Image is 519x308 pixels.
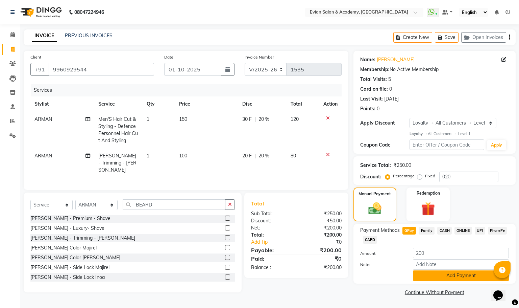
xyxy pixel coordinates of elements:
[360,173,381,180] div: Discount:
[461,32,506,43] button: Open Invoices
[32,30,57,42] a: INVOICE
[245,54,274,60] label: Invoice Number
[296,255,347,263] div: ₹0
[355,262,408,268] label: Note:
[238,96,287,112] th: Disc
[296,224,347,232] div: ₹200.00
[360,56,375,63] div: Name:
[147,116,149,122] span: 1
[30,215,110,222] div: [PERSON_NAME] - Premium - Shave
[258,152,269,159] span: 20 %
[359,191,391,197] label: Manual Payment
[419,227,435,235] span: Family
[425,173,435,179] label: Fixed
[296,232,347,239] div: ₹200.00
[410,131,509,137] div: All Customers → Level 1
[287,96,319,112] th: Total
[34,153,52,159] span: ARMAN
[30,54,41,60] label: Client
[246,246,296,254] div: Payable:
[94,96,143,112] th: Service
[388,76,391,83] div: 5
[435,32,459,43] button: Save
[98,153,137,173] span: [PERSON_NAME] - Trimming - [PERSON_NAME]
[17,3,64,22] img: logo
[488,227,507,235] span: PhonePe
[30,254,120,261] div: [PERSON_NAME] Color [PERSON_NAME]
[30,274,105,281] div: [PERSON_NAME] - Side Lock Inoa
[74,3,104,22] b: 08047224946
[454,227,472,235] span: ONLINE
[360,86,388,93] div: Card on file:
[384,95,399,103] div: [DATE]
[175,96,238,112] th: Price
[164,54,173,60] label: Date
[364,201,386,216] img: _cash.svg
[296,264,347,271] div: ₹200.00
[360,95,383,103] div: Last Visit:
[393,173,415,179] label: Percentage
[30,235,135,242] div: [PERSON_NAME] - Trimming - [PERSON_NAME]
[393,32,432,43] button: Create New
[417,200,439,217] img: _gift.svg
[413,259,509,270] input: Add Note
[246,239,304,246] a: Add Tip
[246,232,296,239] div: Total:
[296,246,347,254] div: ₹200.00
[296,210,347,217] div: ₹250.00
[360,66,390,73] div: Membership:
[258,116,269,123] span: 20 %
[291,116,299,122] span: 120
[30,244,97,251] div: [PERSON_NAME] Color Majirel
[242,152,252,159] span: 20 F
[377,56,415,63] a: [PERSON_NAME]
[31,84,347,96] div: Services
[30,225,104,232] div: [PERSON_NAME] - Luxury- Shave
[363,236,377,244] span: CARD
[242,116,252,123] span: 30 F
[402,227,416,235] span: GPay
[123,199,225,210] input: Search or Scan
[360,66,509,73] div: No Active Membership
[179,153,187,159] span: 100
[98,116,138,144] span: Men'S Hair Cut & Styling - Defence Personnel Hair Cut And Styling
[413,270,509,281] button: Add Payment
[30,63,49,76] button: +91
[319,96,342,112] th: Action
[377,105,379,112] div: 0
[389,86,392,93] div: 0
[246,264,296,271] div: Balance :
[417,190,440,196] label: Redemption
[296,217,347,224] div: ₹50.00
[254,152,256,159] span: |
[410,139,484,150] input: Enter Offer / Coupon Code
[65,32,113,39] a: PREVIOUS INVOICES
[143,96,175,112] th: Qty
[487,140,506,150] button: Apply
[360,227,400,234] span: Payment Methods
[246,224,296,232] div: Net:
[305,239,347,246] div: ₹0
[246,210,296,217] div: Sub Total:
[251,200,267,207] span: Total
[49,63,154,76] input: Search by Name/Mobile/Email/Code
[475,227,485,235] span: UPI
[360,105,375,112] div: Points:
[360,76,387,83] div: Total Visits:
[413,248,509,258] input: Amount
[34,116,52,122] span: ARMAN
[179,116,187,122] span: 150
[410,131,427,136] strong: Loyalty →
[394,162,411,169] div: ₹250.00
[491,281,512,301] iframe: chat widget
[254,116,256,123] span: |
[291,153,296,159] span: 80
[30,264,109,271] div: [PERSON_NAME] - Side Lock Majirel
[246,255,296,263] div: Paid:
[355,250,408,257] label: Amount:
[246,217,296,224] div: Discount:
[355,289,514,296] a: Continue Without Payment
[360,141,410,149] div: Coupon Code
[437,227,452,235] span: CASH
[147,153,149,159] span: 1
